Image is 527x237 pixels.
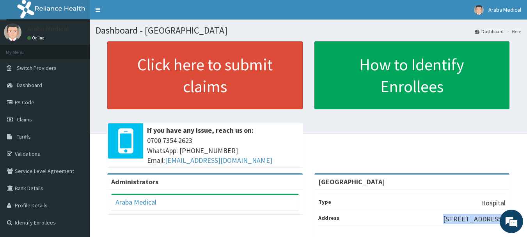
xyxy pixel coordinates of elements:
b: If you have any issue, reach us on: [147,126,254,135]
span: 0700 7354 2623 WhatsApp: [PHONE_NUMBER] Email: [147,135,299,166]
span: Switch Providers [17,64,57,71]
a: Click here to submit claims [107,41,303,109]
img: User Image [4,23,21,41]
span: Tariffs [17,133,31,140]
p: [STREET_ADDRESS]. [443,214,506,224]
h1: Dashboard - [GEOGRAPHIC_DATA] [96,25,521,36]
span: Claims [17,116,32,123]
p: Araba Medical [27,25,69,32]
a: Online [27,35,46,41]
p: Hospital [481,198,506,208]
b: Type [318,198,331,205]
span: Dashboard [17,82,42,89]
a: Dashboard [475,28,504,35]
strong: [GEOGRAPHIC_DATA] [318,177,385,186]
img: User Image [474,5,484,15]
a: [EMAIL_ADDRESS][DOMAIN_NAME] [165,156,272,165]
span: Araba Medical [488,6,521,13]
a: Araba Medical [115,198,156,207]
b: Administrators [111,177,158,186]
a: How to Identify Enrollees [314,41,510,109]
li: Here [504,28,521,35]
b: Address [318,214,339,221]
